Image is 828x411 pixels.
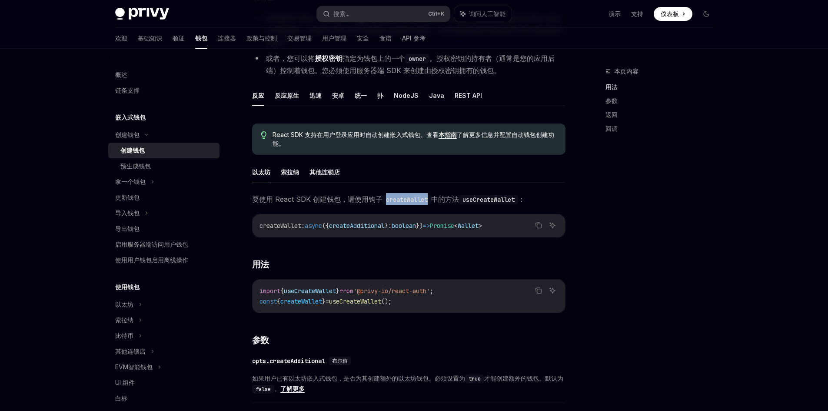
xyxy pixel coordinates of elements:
[547,220,558,231] button: 询问人工智能
[108,158,219,174] a: 预生成钱包
[429,85,444,106] button: Java
[605,111,618,118] font: 返回
[353,287,430,295] span: '@privy-io/react-auth'
[405,54,429,63] code: owner
[115,394,127,402] font: 白标
[322,34,346,42] font: 用户管理
[605,125,618,132] font: 回调
[654,7,692,21] a: 仪表板
[275,92,299,99] font: 反应原生
[315,54,343,63] font: 授权密钥
[246,28,277,49] a: 政策与控制
[437,10,445,17] font: +K
[108,391,219,406] a: 白标
[301,222,305,230] span: :
[115,301,133,308] font: 以太坊
[108,237,219,252] a: 启用服务器端访问用户钱包
[115,256,188,264] font: 使用用户钱包启用离线操作
[322,222,329,230] span: ({
[309,162,340,182] button: 其他连锁店
[430,287,433,295] span: ;
[416,222,423,230] span: })
[533,220,544,231] button: 复制代码块中的内容
[115,71,127,78] font: 概述
[173,28,185,49] a: 验证
[465,374,484,383] code: true
[108,252,219,268] a: 使用用户钱包启用离线操作
[273,131,439,138] font: React SDK 支持在用户登录应用时自动创建嵌入式钱包。查看
[115,209,140,217] font: 导入钱包
[246,34,277,42] font: 政策与控制
[329,297,381,305] span: useCreateWallet
[277,297,280,305] span: {
[631,10,643,17] font: 支持
[252,92,264,99] font: 反应
[195,34,207,42] font: 钱包
[252,85,264,106] button: 反应
[605,108,720,122] a: 返回
[547,285,558,296] button: 询问人工智能
[266,54,315,63] font: 或者，您可以将
[252,168,270,176] font: 以太坊
[280,385,305,393] a: 了解更多
[459,195,518,204] code: useCreateWallet
[394,85,419,106] button: NodeJS
[108,375,219,391] a: UI 组件
[339,287,353,295] span: from
[115,28,127,49] a: 欢迎
[605,94,720,108] a: 参数
[115,241,188,248] font: 启用服务器端访问用户钱包
[115,114,146,121] font: 嵌入式钱包
[429,92,444,99] font: Java
[402,28,426,49] a: API 参考
[280,287,284,295] span: {
[259,287,280,295] span: import
[469,10,505,17] font: 询问人工智能
[252,357,325,365] font: opts.createAdditional
[458,222,479,230] span: Wallet
[609,10,621,17] font: 演示
[377,85,383,106] button: 扑
[326,297,329,305] span: =
[115,178,146,185] font: 拿一个钱包
[309,85,322,106] button: 迅速
[115,332,133,339] font: 比特币
[379,28,392,49] a: 食谱
[115,316,133,324] font: 索拉纳
[614,67,638,75] font: 本页内容
[115,131,140,138] font: 创建钱包
[309,168,340,176] font: 其他连锁店
[252,374,465,382] font: 如果用户已有以太坊嵌入式钱包，是否为其创建额外的以太坊钱包。必须设置为
[518,195,525,204] font: ：
[252,195,382,204] font: 要使用 React SDK 创建钱包，请使用钩子
[287,34,312,42] font: 交易管理
[252,162,270,182] button: 以太坊
[287,28,312,49] a: 交易管理
[431,195,459,204] font: 中的方法
[108,190,219,205] a: 更新钱包
[379,34,392,42] font: 食谱
[108,221,219,237] a: 导出钱包
[381,297,392,305] span: ();
[115,363,153,371] font: EVM智能钱包
[280,297,322,305] span: createWallet
[218,28,236,49] a: 连接器
[382,195,431,204] code: createWallet
[218,34,236,42] font: 连接器
[115,8,169,20] img: 深色标志
[355,92,367,99] font: 统一
[343,54,405,63] font: 指定为钱包上的一个
[284,287,336,295] span: useCreateWallet
[423,222,430,230] span: =>
[115,283,140,291] font: 使用钱包
[108,67,219,83] a: 概述
[357,28,369,49] a: 安全
[394,92,419,99] font: NodeJS
[385,222,392,230] span: ?:
[455,92,482,99] font: REST API
[115,34,127,42] font: 欢迎
[605,83,618,90] font: 用法
[392,222,416,230] span: boolean
[631,10,643,18] a: 支持
[281,168,299,176] font: 索拉纳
